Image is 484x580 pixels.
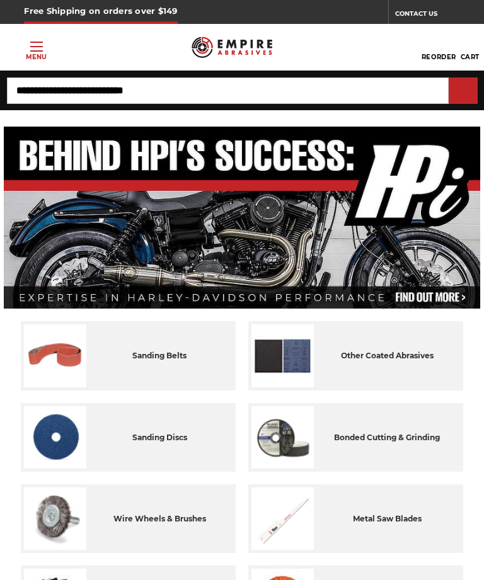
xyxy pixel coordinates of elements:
div: bonded cutting & grinding [314,406,460,469]
div: other coated abrasives [314,324,460,387]
span: Toggle menu [30,46,43,47]
div: sanding discs [86,406,233,469]
span: Cart [461,53,480,61]
div: sanding belts [86,324,233,387]
img: Metal Saw Blades [251,487,314,550]
span: Reorder [422,53,456,61]
p: Menu [26,52,47,62]
img: Sanding Discs [24,406,86,469]
img: Bonded Cutting & Grinding [251,406,314,469]
div: wire wheels & brushes [86,487,233,550]
div: metal saw blades [314,487,460,550]
input: Submit [451,79,476,104]
a: CONTACT US [395,6,460,24]
img: Banner for an interview featuring Horsepower Inc who makes Harley performance upgrades featured o... [4,127,481,309]
img: Sanding Belts [24,324,86,387]
img: Other Coated Abrasives [251,324,314,387]
img: Wire Wheels & Brushes [24,487,86,550]
img: Empire Abrasives [192,31,272,63]
a: Reorder [422,33,456,61]
a: Cart [461,33,480,61]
